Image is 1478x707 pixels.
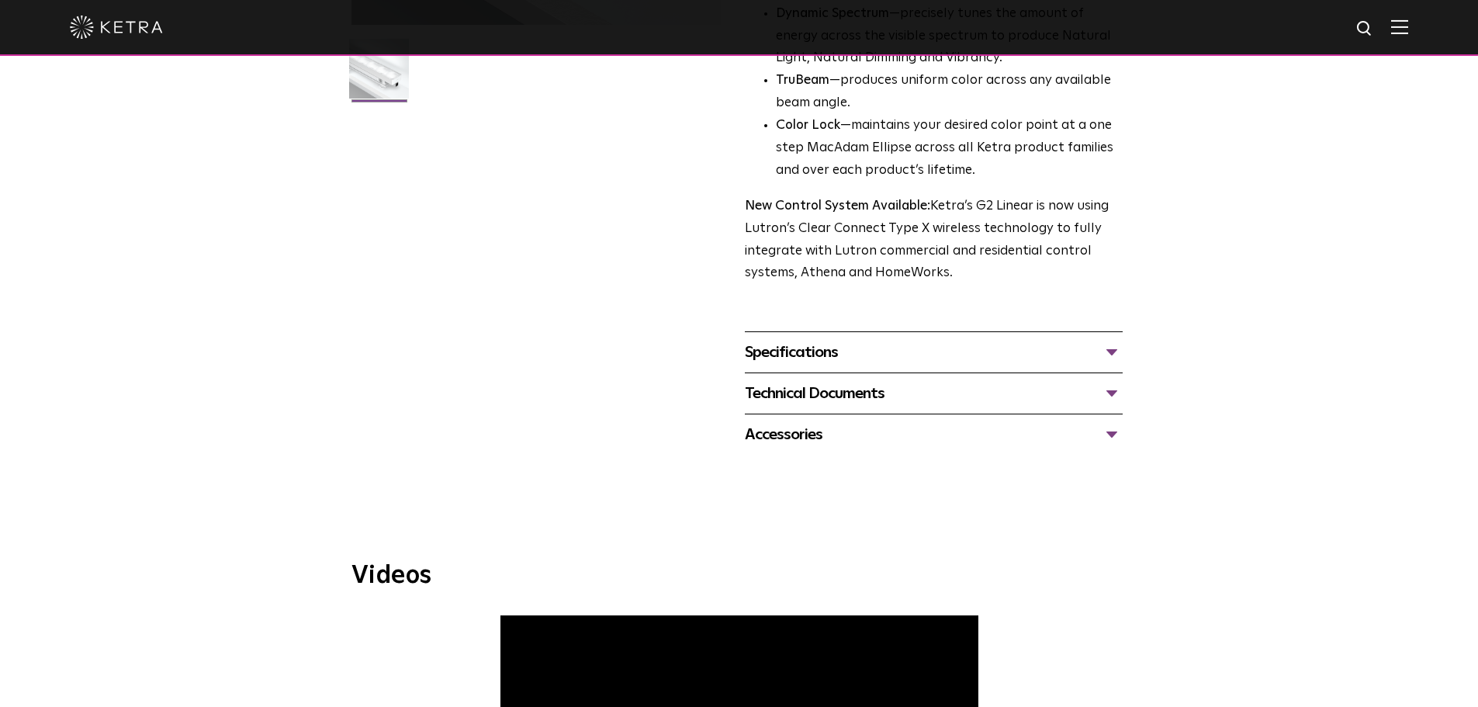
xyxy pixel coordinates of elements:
img: G2-Linear-2021-Web-Square [349,39,409,110]
strong: Color Lock [776,119,840,132]
div: Accessories [745,422,1123,447]
strong: TruBeam [776,74,829,87]
li: —maintains your desired color point at a one step MacAdam Ellipse across all Ketra product famili... [776,115,1123,182]
strong: New Control System Available: [745,199,930,213]
img: Hamburger%20Nav.svg [1391,19,1408,34]
h3: Videos [351,563,1127,588]
div: Specifications [745,340,1123,365]
img: search icon [1355,19,1375,39]
img: ketra-logo-2019-white [70,16,163,39]
li: —produces uniform color across any available beam angle. [776,70,1123,115]
p: Ketra’s G2 Linear is now using Lutron’s Clear Connect Type X wireless technology to fully integra... [745,196,1123,286]
div: Technical Documents [745,381,1123,406]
